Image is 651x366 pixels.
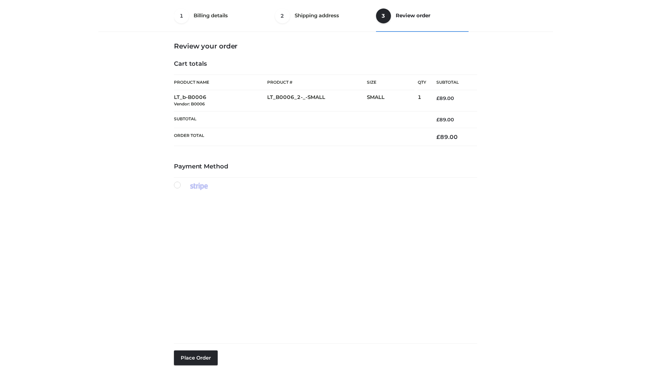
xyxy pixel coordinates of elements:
bdi: 89.00 [436,117,454,123]
th: Subtotal [174,111,426,128]
bdi: 89.00 [436,95,454,101]
h4: Cart totals [174,60,477,68]
small: Vendor: B0006 [174,101,205,106]
span: £ [436,117,439,123]
th: Product # [267,75,367,90]
iframe: Secure payment input frame [173,189,476,338]
td: 1 [418,90,426,111]
bdi: 89.00 [436,134,458,140]
th: Product Name [174,75,267,90]
span: £ [436,95,439,101]
td: SMALL [367,90,418,111]
th: Subtotal [426,75,477,90]
h3: Review your order [174,42,477,50]
td: LT_b-B0006 [174,90,267,111]
button: Place order [174,350,218,365]
th: Qty [418,75,426,90]
h4: Payment Method [174,163,477,170]
td: LT_B0006_2-_-SMALL [267,90,367,111]
span: £ [436,134,440,140]
th: Order Total [174,128,426,146]
th: Size [367,75,414,90]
